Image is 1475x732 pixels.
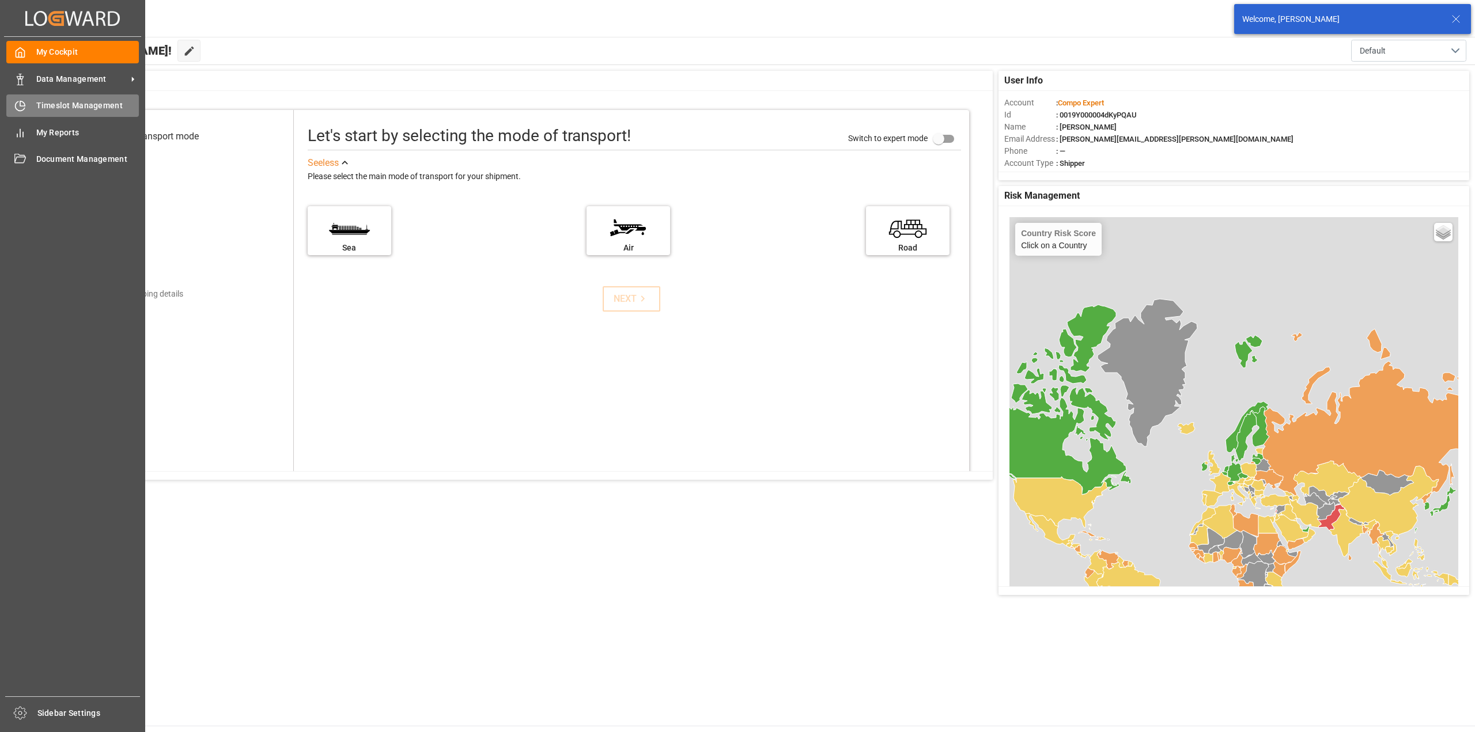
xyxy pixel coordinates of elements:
[36,153,139,165] span: Document Management
[1004,157,1056,169] span: Account Type
[1058,98,1104,107] span: Compo Expert
[1004,121,1056,133] span: Name
[1056,123,1117,131] span: : [PERSON_NAME]
[1056,159,1085,168] span: : Shipper
[36,127,139,139] span: My Reports
[1056,135,1294,143] span: : [PERSON_NAME][EMAIL_ADDRESS][PERSON_NAME][DOMAIN_NAME]
[37,707,141,719] span: Sidebar Settings
[1004,74,1043,88] span: User Info
[1056,98,1104,107] span: :
[308,124,631,148] div: Let's start by selecting the mode of transport!
[1021,229,1096,250] div: Click on a Country
[848,134,928,143] span: Switch to expert mode
[1004,97,1056,109] span: Account
[308,170,961,184] div: Please select the main mode of transport for your shipment.
[6,121,139,143] a: My Reports
[308,156,339,170] div: See less
[36,46,139,58] span: My Cockpit
[1360,45,1386,57] span: Default
[36,100,139,112] span: Timeslot Management
[1021,229,1096,238] h4: Country Risk Score
[1351,40,1466,62] button: open menu
[603,286,660,312] button: NEXT
[1004,109,1056,121] span: Id
[36,73,127,85] span: Data Management
[1056,111,1137,119] span: : 0019Y000004dKyPQAU
[592,242,664,254] div: Air
[1004,133,1056,145] span: Email Address
[1004,145,1056,157] span: Phone
[6,41,139,63] a: My Cockpit
[1434,223,1453,241] a: Layers
[1004,189,1080,203] span: Risk Management
[313,242,385,254] div: Sea
[111,288,183,300] div: Add shipping details
[872,242,944,254] div: Road
[614,292,649,306] div: NEXT
[1056,147,1065,155] span: : —
[1242,13,1440,25] div: Welcome, [PERSON_NAME]
[109,130,199,143] div: Select transport mode
[6,94,139,117] a: Timeslot Management
[6,148,139,170] a: Document Management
